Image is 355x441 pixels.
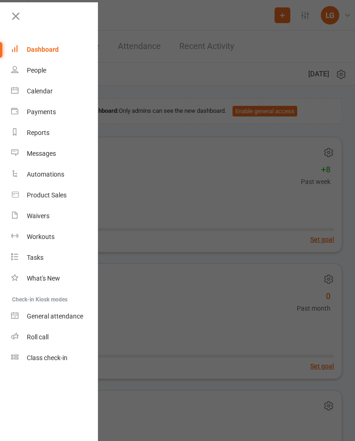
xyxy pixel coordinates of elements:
[27,46,59,53] div: Dashboard
[11,185,98,206] a: Product Sales
[11,60,98,81] a: People
[11,268,98,289] a: What's New
[11,81,98,102] a: Calendar
[11,164,98,185] a: Automations
[27,354,67,361] div: Class check-in
[11,247,98,268] a: Tasks
[11,348,98,368] a: Class kiosk mode
[11,39,98,60] a: Dashboard
[27,212,49,220] div: Waivers
[11,206,98,227] a: Waivers
[27,191,67,199] div: Product Sales
[27,108,56,116] div: Payments
[11,306,98,327] a: General attendance kiosk mode
[11,122,98,143] a: Reports
[11,327,98,348] a: Roll call
[11,227,98,247] a: Workouts
[27,171,64,178] div: Automations
[27,129,49,136] div: Reports
[11,143,98,164] a: Messages
[27,233,55,240] div: Workouts
[11,102,98,122] a: Payments
[27,150,56,157] div: Messages
[27,67,46,74] div: People
[27,312,83,320] div: General attendance
[27,87,53,95] div: Calendar
[27,333,49,341] div: Roll call
[27,275,60,282] div: What's New
[27,254,43,261] div: Tasks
